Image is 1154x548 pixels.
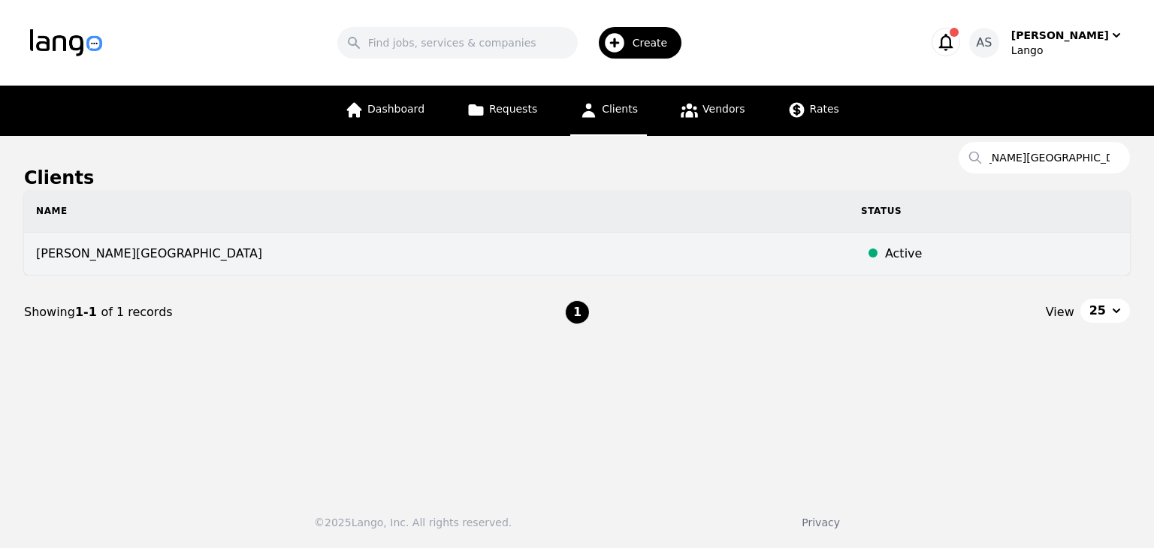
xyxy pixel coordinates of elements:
[314,515,512,530] div: © 2025 Lango, Inc. All rights reserved.
[30,29,102,56] img: Logo
[578,21,691,65] button: Create
[24,190,849,233] th: Name
[336,86,434,136] a: Dashboard
[802,516,840,528] a: Privacy
[849,190,1130,233] th: Status
[702,103,745,115] span: Vendors
[959,142,1130,173] input: Search
[24,303,565,321] div: Showing of 1 records
[1080,299,1130,323] button: 25
[489,103,537,115] span: Requests
[337,27,578,59] input: Find jobs, services & companies
[570,86,647,136] a: Clients
[367,103,424,115] span: Dashboard
[1046,303,1074,321] span: View
[810,103,839,115] span: Rates
[1011,28,1109,43] div: [PERSON_NAME]
[24,276,1130,349] nav: Page navigation
[458,86,546,136] a: Requests
[1089,302,1106,320] span: 25
[24,166,1130,190] h1: Clients
[75,305,101,319] span: 1-1
[1011,43,1124,58] div: Lango
[885,245,1118,263] div: Active
[633,35,678,50] span: Create
[24,233,849,276] td: [PERSON_NAME][GEOGRAPHIC_DATA]
[602,103,638,115] span: Clients
[969,28,1124,58] button: AS[PERSON_NAME]Lango
[671,86,754,136] a: Vendors
[976,34,992,52] span: AS
[778,86,848,136] a: Rates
